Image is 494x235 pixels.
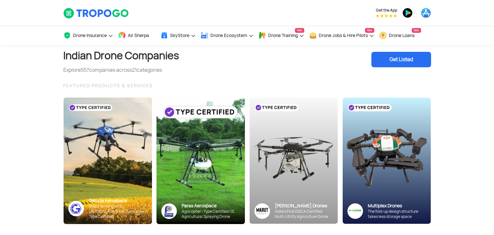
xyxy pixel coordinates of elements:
span: New [365,28,374,33]
a: SkyStore [160,26,196,45]
div: Garuda Aerospace [89,198,147,204]
span: SkyStore [170,33,189,38]
a: Drone Jobs & Hire PilotsNew [309,26,374,45]
img: App Raking [376,14,397,17]
div: Smart farming with [PERSON_NAME]’s Kisan Drone - Type Certified [89,204,147,219]
span: Get the App [376,8,397,13]
span: 557 [81,67,89,73]
span: 21 [132,67,137,73]
div: FEATURED PRODUCTS & SERVICES [63,82,431,89]
div: The fold-up design structure takes less storage space [368,209,426,219]
img: bg_garuda_sky.png [64,98,152,224]
a: Drone Insurance [63,26,113,45]
img: TropoGo Logo [63,8,129,19]
img: Group%2036313.png [254,203,270,219]
span: New [295,28,304,33]
h1: Indian Drone Companies [63,45,179,66]
span: Air Sherpa [128,33,149,38]
a: Drone TrainingNew [258,26,304,45]
div: Get Listed [371,52,431,67]
a: Drone LoansNew [379,26,421,45]
div: India’s First DGCA Certified Multi-Utility Agriculture Drone [275,209,333,219]
div: [PERSON_NAME] Drones [275,203,333,209]
img: bg_marut_sky.png [249,98,338,224]
img: ic_multiplex_sky.png [347,203,363,219]
span: Drone Jobs & Hire Pilots [319,33,368,38]
span: Drone Insurance [73,33,107,38]
img: ic_appstore.png [421,8,431,18]
div: Agricopter - Type Certified 10L Agricultural Spraying Drone [182,209,240,219]
span: Drone Training [268,33,298,38]
a: Air Sherpa [118,26,156,45]
img: paras-logo-banner.png [161,203,177,219]
a: Drone Ecosystem [201,26,254,45]
img: bg_multiplex_sky.png [342,98,431,224]
div: Explore companies across categories [63,66,179,74]
span: New [412,28,421,33]
img: ic_garuda_sky.png [68,201,84,216]
img: ic_playstore.png [402,8,413,18]
div: Multiplex Drones [368,203,426,209]
span: Drone Ecosystem [210,33,247,38]
div: Paras Aerospace [182,203,240,209]
span: Drone Loans [389,33,415,38]
img: paras-card.png [156,98,245,224]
